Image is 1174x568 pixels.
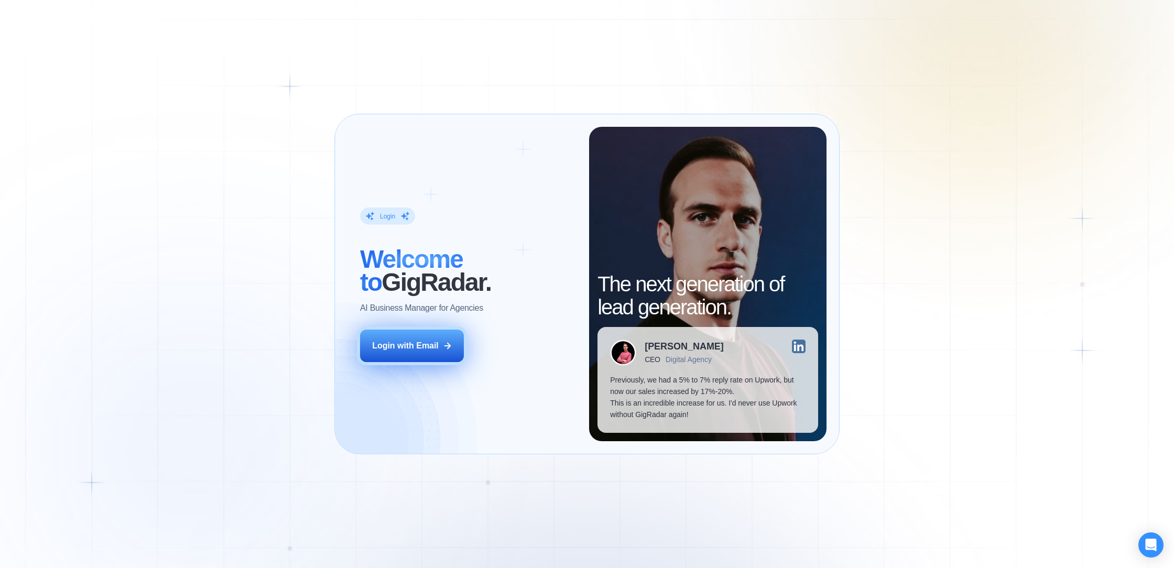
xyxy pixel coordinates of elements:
div: [PERSON_NAME] [645,342,724,351]
p: AI Business Manager for Agencies [360,302,483,313]
div: Digital Agency [666,355,712,364]
button: Login with Email [360,330,464,362]
div: Login with Email [372,340,439,352]
h2: The next generation of lead generation. [597,272,818,319]
p: Previously, we had a 5% to 7% reply rate on Upwork, but now our sales increased by 17%-20%. This ... [610,374,805,420]
div: CEO [645,355,660,364]
span: Welcome to [360,245,463,296]
div: Login [380,212,395,220]
h2: ‍ GigRadar. [360,247,577,293]
div: Open Intercom Messenger [1138,532,1164,558]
